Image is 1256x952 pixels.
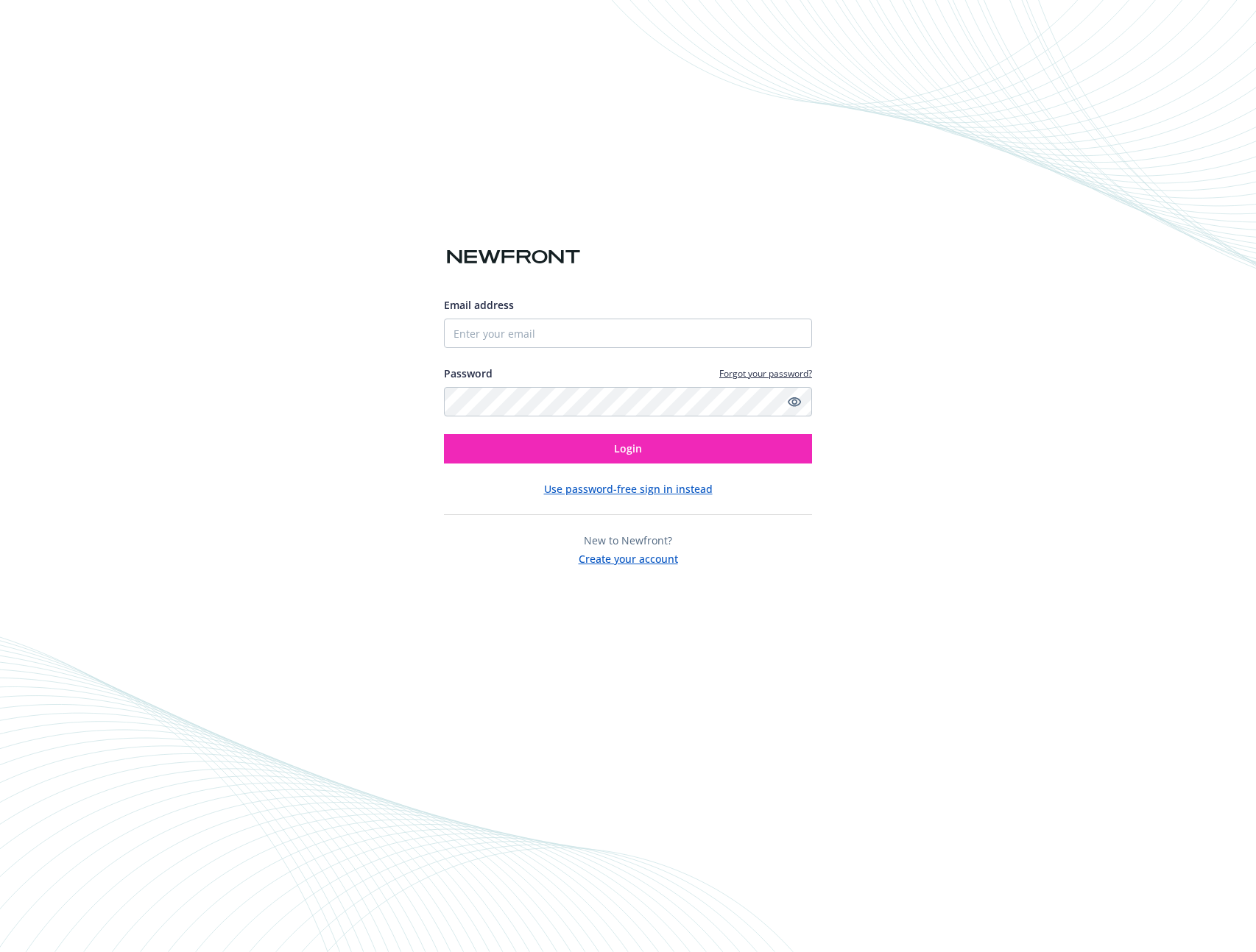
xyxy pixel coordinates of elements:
[584,533,672,547] span: New to Newfront?
[444,244,583,270] img: Newfront logo
[444,298,514,312] span: Email address
[444,387,812,416] input: Enter your password
[444,366,493,381] label: Password
[719,367,812,380] a: Forgot your password?
[444,434,812,463] button: Login
[444,319,812,348] input: Enter your email
[614,441,642,455] span: Login
[544,481,713,497] button: Use password-free sign in instead
[786,393,803,411] a: Show password
[579,548,678,566] button: Create your account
